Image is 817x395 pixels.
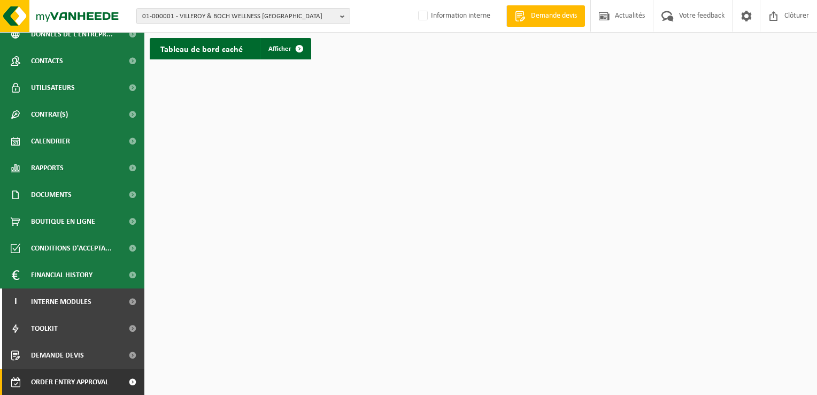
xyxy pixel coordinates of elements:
span: 01-000001 - VILLEROY & BOCH WELLNESS [GEOGRAPHIC_DATA] [142,9,336,25]
span: Boutique en ligne [31,208,95,235]
h2: Tableau de bord caché [150,38,253,59]
span: Calendrier [31,128,70,155]
label: Information interne [416,8,490,24]
span: Contacts [31,48,63,74]
span: Afficher [268,45,291,52]
span: Rapports [31,155,64,181]
a: Demande devis [506,5,585,27]
span: Financial History [31,262,93,288]
span: Demande devis [31,342,84,369]
span: Toolkit [31,315,58,342]
span: Interne modules [31,288,91,315]
button: 01-000001 - VILLEROY & BOCH WELLNESS [GEOGRAPHIC_DATA] [136,8,350,24]
span: Documents [31,181,72,208]
span: Demande devis [528,11,580,21]
a: Afficher [260,38,310,59]
span: Conditions d'accepta... [31,235,112,262]
span: I [11,288,20,315]
span: Contrat(s) [31,101,68,128]
span: Données de l'entrepr... [31,21,113,48]
span: Utilisateurs [31,74,75,101]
